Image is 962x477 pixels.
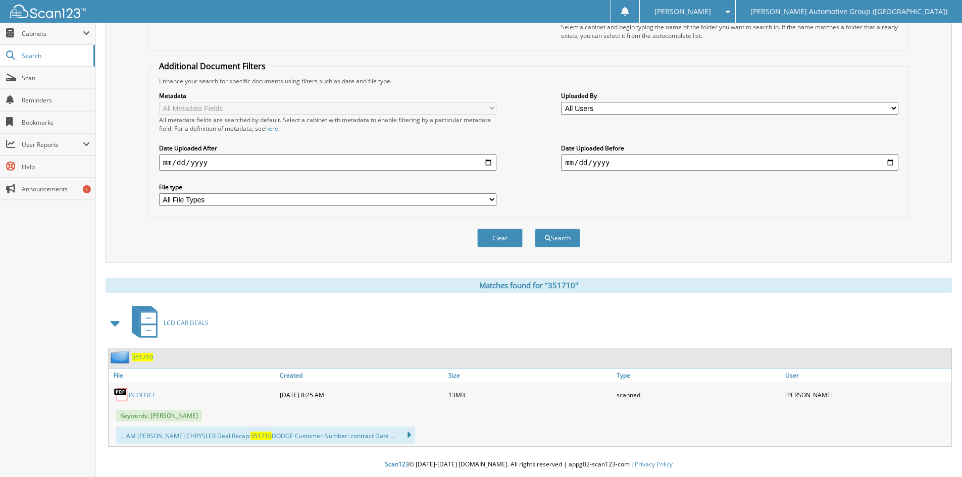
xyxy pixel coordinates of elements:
input: end [561,154,898,171]
img: PDF.png [114,387,129,402]
div: [PERSON_NAME] [783,385,951,405]
label: Uploaded By [561,91,898,100]
a: LCD CAR DEALS [126,303,209,343]
img: scan123-logo-white.svg [10,5,86,18]
div: 13MB [446,385,615,405]
span: Scan123 [385,460,409,468]
div: Matches found for "351710" [106,278,952,293]
a: User [783,368,951,382]
label: Date Uploaded Before [561,144,898,152]
a: Created [277,368,446,382]
span: Announcements [22,185,90,193]
span: User Reports [22,140,83,149]
div: ... AM [PERSON_NAME] CHRYSLER Deal Recap: DODGE Customer Number: contract Date ... [116,427,415,444]
a: File [109,368,277,382]
input: start [159,154,496,171]
div: © [DATE]-[DATE] [DOMAIN_NAME]. All rights reserved | appg02-scan123-com | [95,452,962,477]
button: Search [535,229,580,247]
a: 351710 [132,353,153,361]
span: [PERSON_NAME] [654,9,711,15]
a: Type [614,368,783,382]
span: [PERSON_NAME] Automotive Group ([GEOGRAPHIC_DATA]) [750,9,947,15]
div: All metadata fields are searched by default. Select a cabinet with metadata to enable filtering b... [159,116,496,133]
span: 351710 [250,432,272,440]
span: Help [22,163,90,171]
span: Reminders [22,96,90,104]
span: LCD CAR DEALS [164,319,209,327]
span: Bookmarks [22,118,90,127]
div: Select a cabinet and begin typing the name of the folder you want to search in. If the name match... [561,23,898,40]
div: 1 [83,185,91,193]
span: Keywords: [PERSON_NAME] [116,410,202,421]
label: Metadata [159,91,496,100]
a: here [265,124,278,133]
button: Clear [477,229,523,247]
img: folder2.png [111,351,132,363]
div: Enhance your search for specific documents using filters such as date and file type. [154,77,903,85]
a: Privacy Policy [635,460,673,468]
label: File type [159,183,496,191]
span: Scan [22,74,90,82]
span: Search [22,51,88,60]
a: IN OFFICE [129,391,156,399]
div: scanned [614,385,783,405]
div: [DATE] 8:25 AM [277,385,446,405]
a: Size [446,368,615,382]
label: Date Uploaded After [159,144,496,152]
legend: Additional Document Filters [154,61,271,72]
span: Cabinets [22,29,83,38]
